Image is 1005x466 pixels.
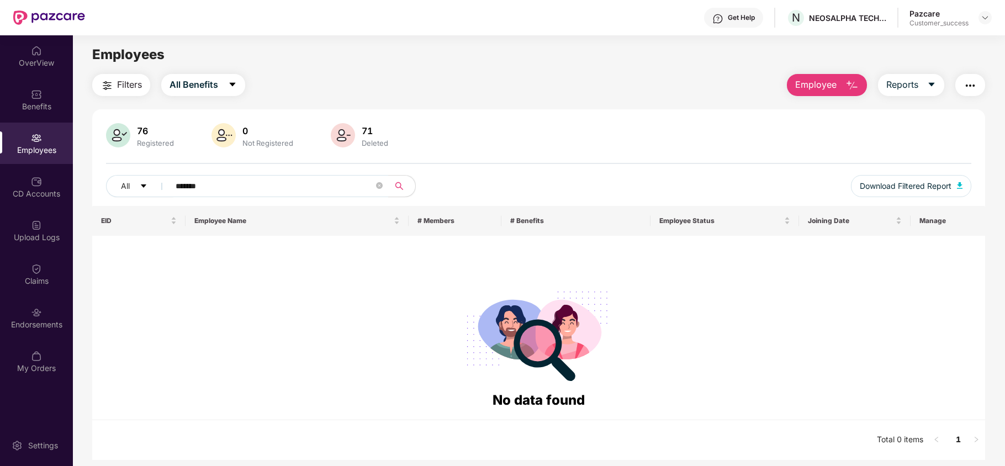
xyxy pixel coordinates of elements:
[808,216,893,225] span: Joining Date
[135,125,176,136] div: 76
[501,206,650,236] th: # Benefits
[31,220,42,231] img: svg+xml;base64,PHN2ZyBpZD0iVXBsb2FkX0xvZ3MiIGRhdGEtbmFtZT0iVXBsb2FkIExvZ3MiIHhtbG5zPSJodHRwOi8vd3...
[240,139,295,147] div: Not Registered
[388,182,410,190] span: search
[376,181,383,192] span: close-circle
[909,8,969,19] div: Pazcare
[161,74,245,96] button: All Benefitscaret-down
[194,216,392,225] span: Employee Name
[25,440,61,451] div: Settings
[100,79,114,92] img: svg+xml;base64,PHN2ZyB4bWxucz0iaHR0cDovL3d3dy53My5vcmcvMjAwMC9zdmciIHdpZHRoPSIyNCIgaGVpZ2h0PSIyNC...
[31,307,42,318] img: svg+xml;base64,PHN2ZyBpZD0iRW5kb3JzZW1lbnRzIiB4bWxucz0iaHR0cDovL3d3dy53My5vcmcvMjAwMC9zdmciIHdpZH...
[31,133,42,144] img: svg+xml;base64,PHN2ZyBpZD0iRW1wbG95ZWVzIiB4bWxucz0iaHR0cDovL3d3dy53My5vcmcvMjAwMC9zdmciIHdpZHRoPS...
[170,78,218,92] span: All Benefits
[31,176,42,187] img: svg+xml;base64,PHN2ZyBpZD0iQ0RfQWNjb3VudHMiIGRhdGEtbmFtZT0iQ0QgQWNjb3VudHMiIHhtbG5zPSJodHRwOi8vd3...
[12,440,23,451] img: svg+xml;base64,PHN2ZyBpZD0iU2V0dGluZy0yMHgyMCIgeG1sbnM9Imh0dHA6Ly93d3cudzMub3JnLzIwMDAvc3ZnIiB3aW...
[928,431,945,449] li: Previous Page
[13,10,85,25] img: New Pazcare Logo
[493,392,585,408] span: No data found
[240,125,295,136] div: 0
[967,431,985,449] button: right
[877,431,923,449] li: Total 0 items
[911,206,985,236] th: Manage
[950,431,967,448] a: 1
[92,46,165,62] span: Employees
[878,74,944,96] button: Reportscaret-down
[950,431,967,449] li: 1
[140,182,147,191] span: caret-down
[388,175,416,197] button: search
[792,11,800,24] span: N
[409,206,501,236] th: # Members
[928,431,945,449] button: left
[31,263,42,274] img: svg+xml;base64,PHN2ZyBpZD0iQ2xhaW0iIHhtbG5zPSJodHRwOi8vd3d3LnczLm9yZy8yMDAwL3N2ZyIgd2lkdGg9IjIwIi...
[851,175,971,197] button: Download Filtered Report
[967,431,985,449] li: Next Page
[331,123,355,147] img: svg+xml;base64,PHN2ZyB4bWxucz0iaHR0cDovL3d3dy53My5vcmcvMjAwMC9zdmciIHhtbG5zOnhsaW5rPSJodHRwOi8vd3...
[795,78,837,92] span: Employee
[650,206,799,236] th: Employee Status
[933,436,940,443] span: left
[121,180,130,192] span: All
[106,123,130,147] img: svg+xml;base64,PHN2ZyB4bWxucz0iaHR0cDovL3d3dy53My5vcmcvMjAwMC9zdmciIHhtbG5zOnhsaW5rPSJodHRwOi8vd3...
[799,206,911,236] th: Joining Date
[845,79,859,92] img: svg+xml;base64,PHN2ZyB4bWxucz0iaHR0cDovL3d3dy53My5vcmcvMjAwMC9zdmciIHhtbG5zOnhsaW5rPSJodHRwOi8vd3...
[31,351,42,362] img: svg+xml;base64,PHN2ZyBpZD0iTXlfT3JkZXJzIiBkYXRhLW5hbWU9Ik15IE9yZGVycyIgeG1sbnM9Imh0dHA6Ly93d3cudz...
[31,45,42,56] img: svg+xml;base64,PHN2ZyBpZD0iSG9tZSIgeG1sbnM9Imh0dHA6Ly93d3cudzMub3JnLzIwMDAvc3ZnIiB3aWR0aD0iMjAiIG...
[92,74,150,96] button: Filters
[712,13,723,24] img: svg+xml;base64,PHN2ZyBpZD0iSGVscC0zMngzMiIgeG1sbnM9Imh0dHA6Ly93d3cudzMub3JnLzIwMDAvc3ZnIiB3aWR0aD...
[135,139,176,147] div: Registered
[886,78,918,92] span: Reports
[101,216,168,225] span: EID
[106,175,173,197] button: Allcaret-down
[964,79,977,92] img: svg+xml;base64,PHN2ZyB4bWxucz0iaHR0cDovL3d3dy53My5vcmcvMjAwMC9zdmciIHdpZHRoPSIyNCIgaGVpZ2h0PSIyNC...
[117,78,142,92] span: Filters
[957,182,962,189] img: svg+xml;base64,PHN2ZyB4bWxucz0iaHR0cDovL3d3dy53My5vcmcvMjAwMC9zdmciIHhtbG5zOnhsaW5rPSJodHRwOi8vd3...
[92,206,185,236] th: EID
[376,182,383,189] span: close-circle
[359,139,390,147] div: Deleted
[228,80,237,90] span: caret-down
[787,74,867,96] button: Employee
[809,13,886,23] div: NEOSALPHA TECHNOLOGIES [GEOGRAPHIC_DATA]
[728,13,755,22] div: Get Help
[211,123,236,147] img: svg+xml;base64,PHN2ZyB4bWxucz0iaHR0cDovL3d3dy53My5vcmcvMjAwMC9zdmciIHhtbG5zOnhsaW5rPSJodHRwOi8vd3...
[459,278,618,390] img: svg+xml;base64,PHN2ZyB4bWxucz0iaHR0cDovL3d3dy53My5vcmcvMjAwMC9zdmciIHdpZHRoPSIyODgiIGhlaWdodD0iMj...
[973,436,980,443] span: right
[186,206,409,236] th: Employee Name
[909,19,969,28] div: Customer_success
[659,216,782,225] span: Employee Status
[31,89,42,100] img: svg+xml;base64,PHN2ZyBpZD0iQmVuZWZpdHMiIHhtbG5zPSJodHRwOi8vd3d3LnczLm9yZy8yMDAwL3N2ZyIgd2lkdGg9Ij...
[359,125,390,136] div: 71
[981,13,990,22] img: svg+xml;base64,PHN2ZyBpZD0iRHJvcGRvd24tMzJ4MzIiIHhtbG5zPSJodHRwOi8vd3d3LnczLm9yZy8yMDAwL3N2ZyIgd2...
[860,180,951,192] span: Download Filtered Report
[927,80,936,90] span: caret-down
